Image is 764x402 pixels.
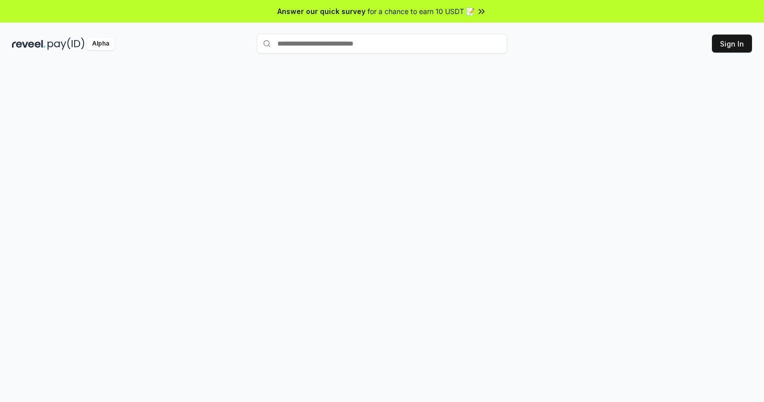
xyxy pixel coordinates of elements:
span: for a chance to earn 10 USDT 📝 [367,6,475,17]
img: pay_id [48,38,85,50]
div: Alpha [87,38,115,50]
img: reveel_dark [12,38,46,50]
button: Sign In [712,35,752,53]
span: Answer our quick survey [277,6,365,17]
